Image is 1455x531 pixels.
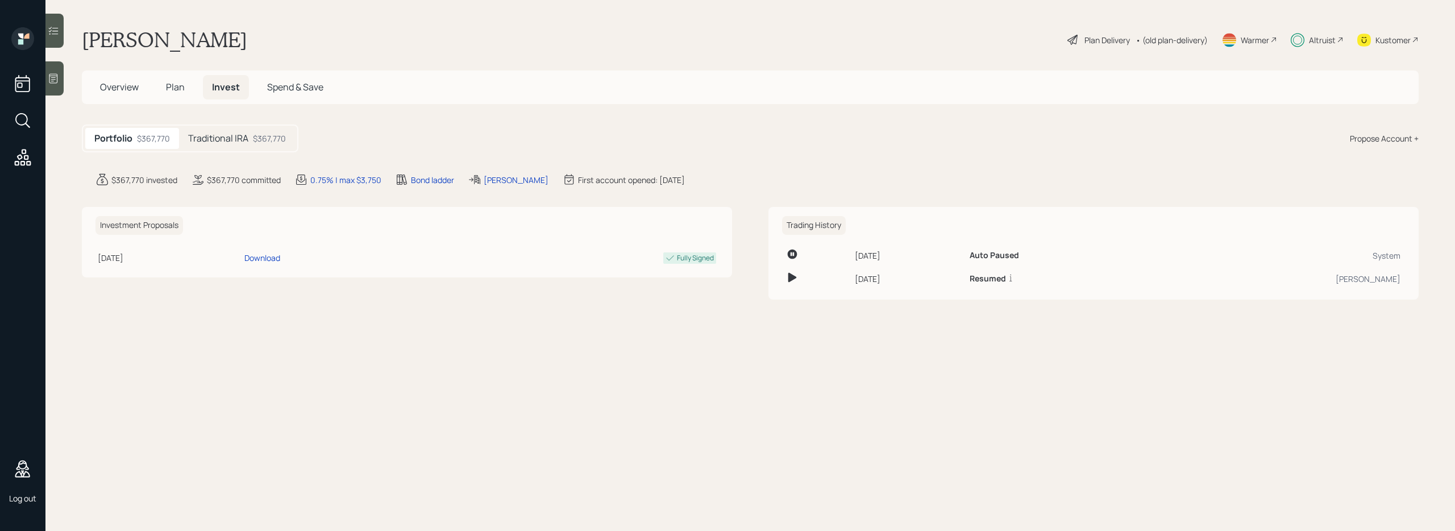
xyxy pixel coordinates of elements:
[484,174,548,186] div: [PERSON_NAME]
[677,253,714,263] div: Fully Signed
[111,174,177,186] div: $367,770 invested
[267,81,323,93] span: Spend & Save
[855,250,961,262] div: [DATE]
[100,81,139,93] span: Overview
[855,273,961,285] div: [DATE]
[207,174,281,186] div: $367,770 committed
[1309,34,1336,46] div: Altruist
[94,133,132,144] h5: Portfolio
[98,252,240,264] div: [DATE]
[244,252,280,264] div: Download
[411,174,454,186] div: Bond ladder
[970,251,1019,260] h6: Auto Paused
[9,493,36,504] div: Log out
[310,174,381,186] div: 0.75% | max $3,750
[82,27,247,52] h1: [PERSON_NAME]
[970,274,1006,284] h6: Resumed
[1350,132,1419,144] div: Propose Account +
[1241,34,1269,46] div: Warmer
[95,216,183,235] h6: Investment Proposals
[1084,34,1130,46] div: Plan Delivery
[782,216,846,235] h6: Trading History
[1375,34,1411,46] div: Kustomer
[137,132,170,144] div: $367,770
[1164,273,1400,285] div: [PERSON_NAME]
[578,174,685,186] div: First account opened: [DATE]
[1164,250,1400,262] div: System
[1136,34,1208,46] div: • (old plan-delivery)
[253,132,286,144] div: $367,770
[212,81,240,93] span: Invest
[188,133,248,144] h5: Traditional IRA
[166,81,185,93] span: Plan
